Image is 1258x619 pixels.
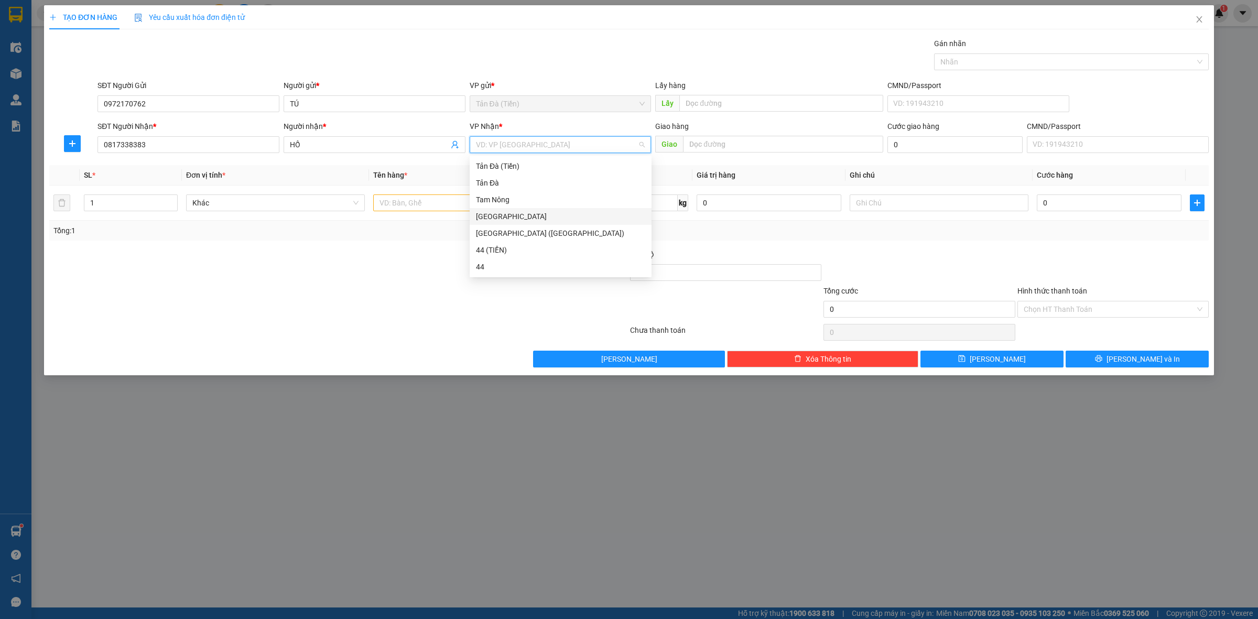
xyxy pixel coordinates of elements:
[284,121,465,132] div: Người nhận
[284,80,465,91] div: Người gửi
[630,250,654,258] span: Thu Hộ
[970,353,1026,365] span: [PERSON_NAME]
[72,78,213,100] strong: VP Nhận :
[470,191,652,208] div: Tam Nông
[823,287,858,295] span: Tổng cước
[1195,15,1203,24] span: close
[697,194,841,211] input: 0
[72,77,213,101] span: [GEOGRAPHIC_DATA] ([GEOGRAPHIC_DATA])
[1107,353,1180,365] span: [PERSON_NAME] và In
[82,11,134,53] strong: BIÊN NHẬN
[601,353,657,365] span: [PERSON_NAME]
[629,324,822,343] div: Chưa thanh toán
[373,171,407,179] span: Tên hàng
[476,211,645,222] div: [GEOGRAPHIC_DATA]
[476,96,645,112] span: Tản Đà (Tiền)
[806,353,851,365] span: Xóa Thông tin
[64,139,80,148] span: plus
[470,175,652,191] div: Tản Đà
[850,194,1028,211] input: Ghi Chú
[958,355,966,363] span: save
[373,194,552,211] input: VD: Bàn, Ghế
[134,14,143,22] img: icon
[84,171,92,179] span: SL
[12,27,61,37] strong: HIỆP THÀNH
[97,121,279,132] div: SĐT Người Nhận
[97,80,279,91] div: SĐT Người Gửi
[1190,199,1204,207] span: plus
[470,208,652,225] div: Tân Châu
[845,165,1033,186] th: Ghi chú
[1027,121,1209,132] div: CMND/Passport
[887,136,1023,153] input: Cước giao hàng
[49,14,57,21] span: plus
[134,13,245,21] span: Yêu cầu xuất hóa đơn điện tử
[451,140,459,149] span: user-add
[186,171,225,179] span: Đơn vị tính
[887,122,939,131] label: Cước giao hàng
[679,95,883,112] input: Dọc đường
[476,261,645,273] div: 44
[655,81,686,90] span: Lấy hàng
[151,38,210,48] span: 17:15:20 [DATE]
[192,195,359,211] span: Khác
[476,160,645,172] div: Tản Đà (Tiền)
[655,136,683,153] span: Giao
[887,80,1069,91] div: CMND/Passport
[476,227,645,239] div: [GEOGRAPHIC_DATA] ([GEOGRAPHIC_DATA])
[934,39,966,48] label: Gán nhãn
[1037,171,1073,179] span: Cước hàng
[1190,194,1205,211] button: plus
[470,225,652,242] div: Tân Châu (Tiền)
[1066,351,1209,367] button: printer[PERSON_NAME] và In
[697,171,735,179] span: Giá trị hàng
[470,80,652,91] div: VP gửi
[64,135,81,152] button: plus
[10,38,62,58] span: Hotline : 1900 633 622
[53,225,485,236] div: Tổng: 1
[683,136,883,153] input: Dọc đường
[470,122,499,131] span: VP Nhận
[920,351,1064,367] button: save[PERSON_NAME]
[4,62,64,85] span: Tản Đà (Tiền)
[470,258,652,275] div: 44
[1095,355,1102,363] span: printer
[6,5,66,25] strong: CÔNG TY TNHH MTV VẬN TẢI
[794,355,801,363] span: delete
[655,95,679,112] span: Lấy
[476,177,645,189] div: Tản Đà
[4,63,64,85] strong: VP Gửi :
[49,13,117,21] span: TẠO ĐƠN HÀNG
[533,351,724,367] button: [PERSON_NAME]
[1185,5,1214,35] button: Close
[655,122,689,131] span: Giao hàng
[53,194,70,211] button: delete
[149,16,213,36] span: Mã ĐH : TĐT1310250003
[678,194,688,211] span: kg
[470,242,652,258] div: 44 (TIỀN)
[476,194,645,205] div: Tam Nông
[1017,287,1087,295] label: Hình thức thanh toán
[727,351,918,367] button: deleteXóa Thông tin
[470,158,652,175] div: Tản Đà (Tiền)
[476,244,645,256] div: 44 (TIỀN)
